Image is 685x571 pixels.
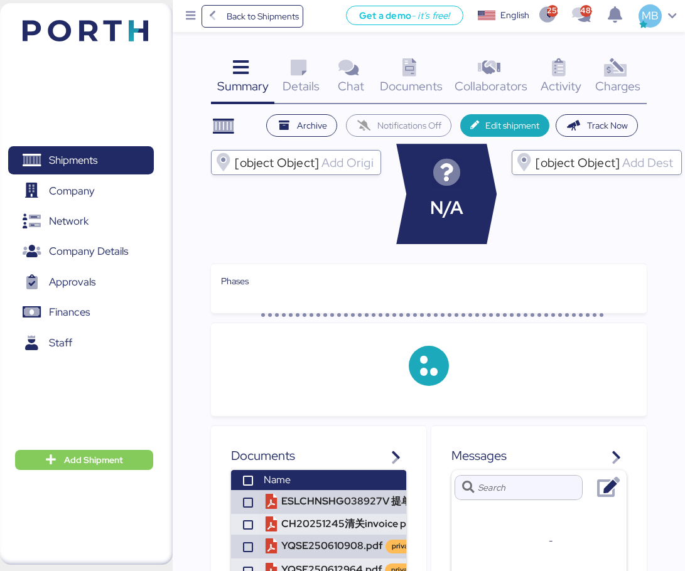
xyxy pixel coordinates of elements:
[259,535,482,558] td: YQSE250610908.pdf
[500,9,529,22] div: English
[180,6,202,27] button: Menu
[49,334,72,352] span: Staff
[49,151,97,169] span: Shipments
[8,146,154,175] a: Shipments
[227,9,299,24] span: Back to Shipments
[217,78,269,94] span: Summary
[266,114,338,137] button: Archive
[231,446,406,465] div: Documents
[259,490,482,514] td: ESLCHNSHG038927V 提单.pdf
[485,118,539,133] span: Edit shipment
[15,450,153,470] button: Add Shipment
[541,78,581,94] span: Activity
[595,78,640,94] span: Charges
[642,8,659,24] span: MB
[8,207,154,236] a: Network
[319,155,375,170] input: [object Object]
[8,237,154,266] a: Company Details
[297,118,327,133] span: Archive
[64,452,123,467] span: Add Shipment
[380,78,443,94] span: Documents
[49,303,90,321] span: Finances
[49,182,95,200] span: Company
[8,298,154,327] a: Finances
[283,78,320,94] span: Details
[451,446,627,465] div: Messages
[556,114,638,137] button: Track Now
[460,114,550,137] button: Edit shipment
[259,514,482,535] td: CH20251245清关invoice pkg.pdf
[346,114,451,137] button: Notifications Off
[455,78,527,94] span: Collaborators
[221,274,637,288] div: Phases
[338,78,364,94] span: Chat
[49,242,128,260] span: Company Details
[478,475,575,500] input: Search
[235,157,319,168] span: [object Object]
[536,157,620,168] span: [object Object]
[392,541,415,552] div: private
[8,268,154,297] a: Approvals
[8,329,154,358] a: Staff
[49,273,95,291] span: Approvals
[202,5,304,28] a: Back to Shipments
[587,118,628,133] span: Track Now
[49,212,89,230] span: Network
[620,155,676,170] input: [object Object]
[8,176,154,205] a: Company
[430,195,463,221] span: N/A
[264,473,291,486] span: Name
[377,118,441,133] span: Notifications Off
